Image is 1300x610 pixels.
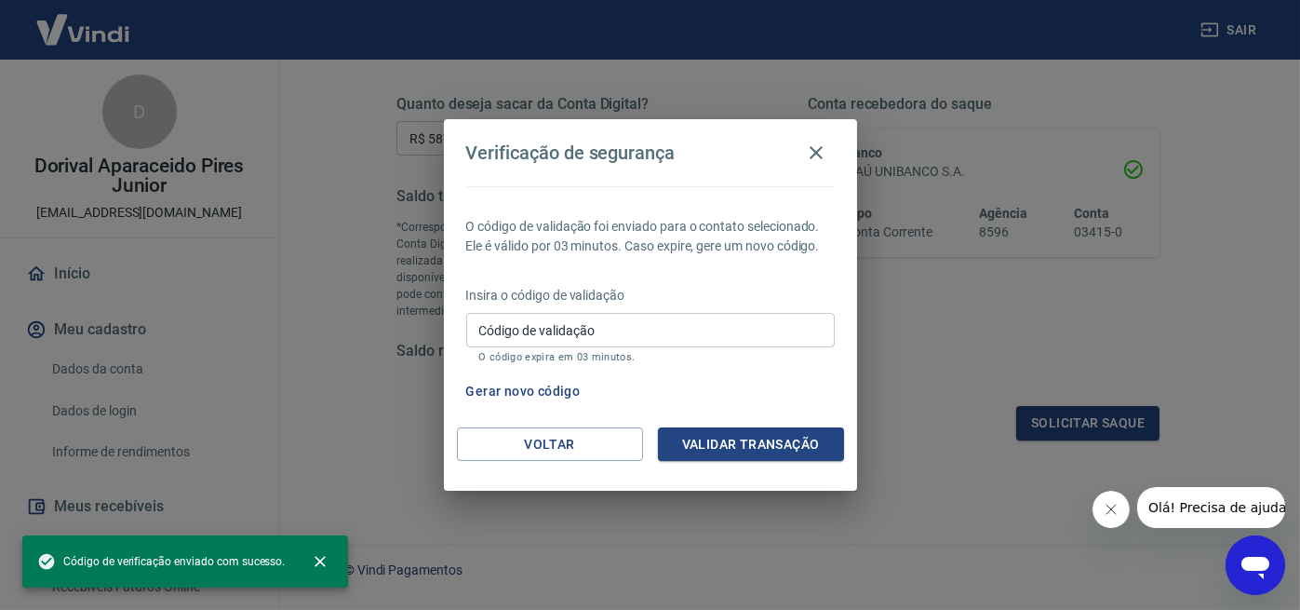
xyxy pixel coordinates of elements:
button: Voltar [457,427,643,462]
span: Código de verificação enviado com sucesso. [37,552,285,571]
button: Validar transação [658,427,844,462]
button: Gerar novo código [459,374,588,409]
iframe: Botão para abrir a janela de mensagens [1226,535,1285,595]
button: close [300,541,341,582]
p: O código expira em 03 minutos. [479,351,822,363]
p: Insira o código de validação [466,286,835,305]
span: Olá! Precisa de ajuda? [11,13,156,28]
iframe: Fechar mensagem [1092,491,1130,528]
iframe: Mensagem da empresa [1137,487,1285,528]
h4: Verificação de segurança [466,142,676,164]
p: O código de validação foi enviado para o contato selecionado. Ele é válido por 03 minutos. Caso e... [466,217,835,256]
